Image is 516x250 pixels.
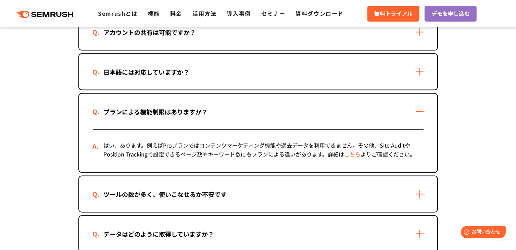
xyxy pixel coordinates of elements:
a: 機能 [148,9,160,17]
a: Semrushとは [98,9,137,17]
div: アカウントの共有は可能ですか？ [93,27,207,37]
div: ツールの数が多く、使いこなせるか不安です [93,189,238,199]
span: 無料トライアル [374,9,413,18]
a: 導入事例 [227,9,251,17]
iframe: Help widget launcher [455,223,508,242]
a: 料金 [170,9,182,17]
div: データはどのように取得していますか？ [93,229,225,239]
a: こちら [344,150,361,158]
a: 活用方法 [192,9,216,17]
div: プランによる機能制限はありますか？ [93,107,219,117]
a: セミナー [261,9,285,17]
a: デモを申し込む [425,6,477,22]
a: 資料ダウンロード [295,9,344,17]
div: はい、あります。例えばProプランではコンテンツマーケティング機能や過去データを利用できません。その他、Site AuditやPosition Trackingで設定できるページ数やキーワード数... [93,130,424,172]
a: 無料トライアル [367,6,419,22]
div: 日本語には対応していますか？ [93,67,201,77]
span: デモを申し込む [431,9,470,18]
